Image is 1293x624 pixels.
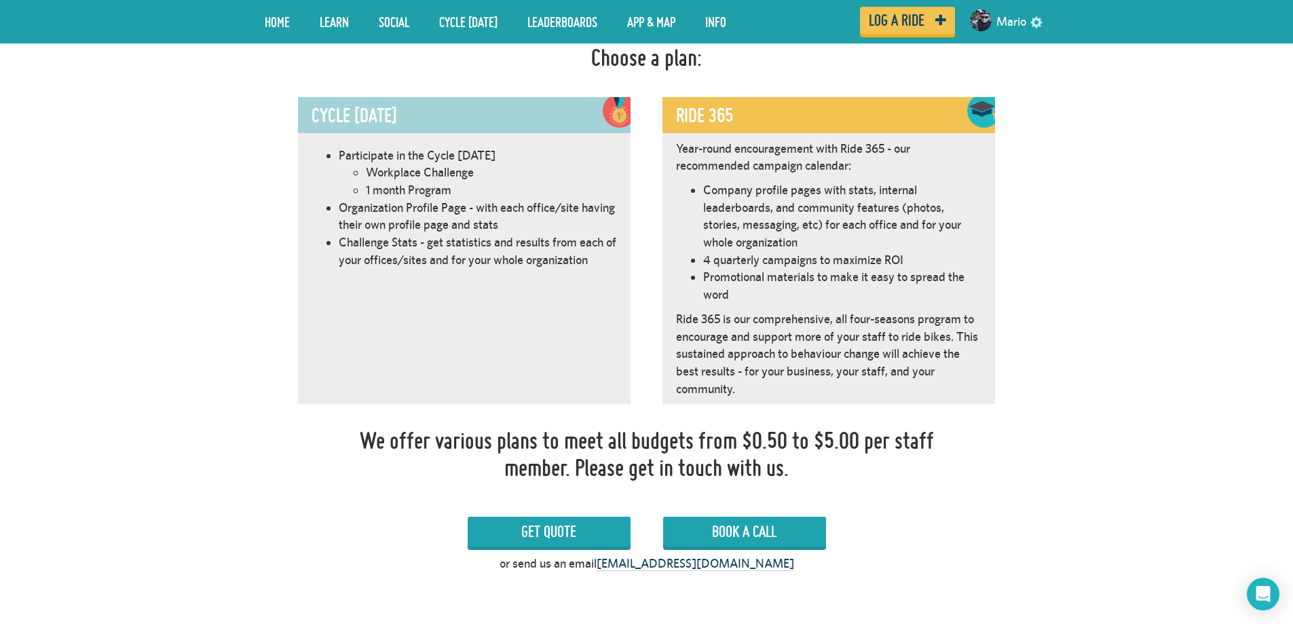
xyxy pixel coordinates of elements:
div: Ride 365 [662,97,995,133]
p: or send us an email [500,555,794,572]
div: Open Intercom Messenger [1247,578,1279,610]
a: Log a ride [860,7,955,34]
a: Cycle [DATE] [429,5,508,39]
a: LEARN [310,5,359,39]
p: Year-round encouragement with Ride 365 - our recommended campaign calendar: [676,140,981,175]
a: App & Map [617,5,686,39]
li: Workplace Challenge [366,164,617,181]
a: Get Quote [468,517,631,547]
a: Home [255,5,300,39]
span: Log a ride [869,14,924,26]
li: Promotional materials to make it easy to spread the word [703,268,981,303]
a: settings drop down toggle [1030,15,1043,28]
a: [EMAIL_ADDRESS][DOMAIN_NAME] [597,556,794,571]
p: Ride 365 is our comprehensive, all four-seasons program to encourage and support more of your sta... [676,310,981,398]
li: Company profile pages with stats, internal leaderboards, and community features (photos, stories,... [703,181,981,251]
li: 4 quarterly campaigns to maximize ROI [703,251,981,269]
li: Challenge Stats - get statistics and results from each of your offices/sites and for your whole o... [339,234,617,268]
div: We offer various plans to meet all budgets from $0.50 to $5.00 per staff member. Please get in to... [354,427,940,481]
a: Leaderboards [517,5,607,39]
a: Mario [996,5,1026,38]
a: Social [369,5,419,39]
h1: Choose a plan: [591,44,702,71]
li: Organization Profile Page - with each office/site having their own profile page and stats [339,199,617,234]
li: Participate in the Cycle [DATE] [339,147,617,164]
a: Book a Call [663,517,826,547]
li: 1 month Program [366,181,617,199]
img: Small navigation user avatar [970,10,992,31]
a: Info [695,5,736,39]
div: Cycle [DATE] [298,97,631,133]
